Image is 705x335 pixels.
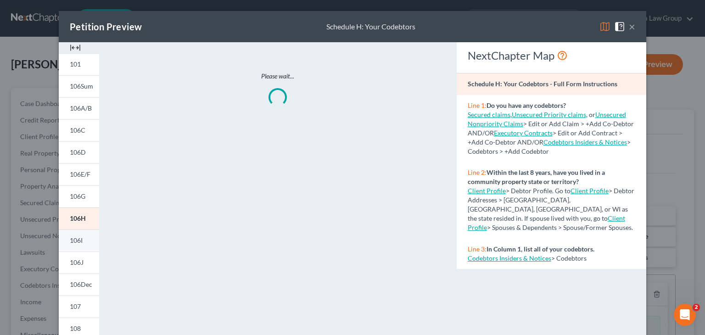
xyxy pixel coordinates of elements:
[70,60,81,68] span: 101
[70,324,81,332] span: 108
[70,236,83,244] span: 106I
[487,245,594,253] strong: In Column 1, list all of your codebtors.
[468,111,626,128] a: Unsecured Nonpriority Claims
[629,21,635,32] button: ×
[59,141,99,163] a: 106D
[70,82,93,90] span: 106Sum
[468,111,510,118] a: Secured claims
[468,138,631,155] span: > Codebtors > +Add Codebtor
[59,296,99,318] a: 107
[468,129,622,146] span: > Edit or Add Contract > +Add Co-Debtor AND/OR
[59,274,99,296] a: 106Dec
[614,21,625,32] img: help-close-5ba153eb36485ed6c1ea00a893f15db1cb9b99d6cae46e1a8edb6c62d00a1a76.svg
[70,258,84,266] span: 106J
[512,111,595,118] span: , or
[599,21,610,32] img: map-eea8200ae884c6f1103ae1953ef3d486a96c86aabb227e865a55264e3737af1f.svg
[468,187,506,195] a: Client Profile
[70,148,86,156] span: 106D
[138,72,418,81] p: Please wait...
[59,185,99,207] a: 106G
[70,280,92,288] span: 106Dec
[70,42,81,53] img: expand-e0f6d898513216a626fdd78e52531dac95497ffd26381d4c15ee2fc46db09dca.svg
[468,111,634,137] span: > Edit or Add Claim > +Add Co-Debtor AND/OR
[693,304,700,311] span: 2
[551,254,587,262] span: > Codebtors
[59,163,99,185] a: 106E/F
[543,138,627,146] a: Codebtors Insiders & Notices
[70,126,85,134] span: 106C
[512,111,586,118] a: Unsecured Priority claims
[468,187,571,195] span: > Debtor Profile. Go to
[468,80,617,88] strong: Schedule H: Your Codebtors - Full Form Instructions
[494,129,553,137] a: Executory Contracts
[59,53,99,75] a: 101
[59,229,99,251] a: 106I
[468,168,487,176] span: Line 2:
[59,75,99,97] a: 106Sum
[59,119,99,141] a: 106C
[571,187,609,195] a: Client Profile
[70,170,90,178] span: 106E/F
[468,254,551,262] a: Codebtors Insiders & Notices
[487,101,566,109] strong: Do you have any codebtors?
[70,214,86,222] span: 106H
[674,304,696,326] iframe: Intercom live chat
[70,20,142,33] div: Petition Preview
[326,22,415,32] div: Schedule H: Your Codebtors
[70,302,81,310] span: 107
[70,104,92,112] span: 106A/B
[70,192,85,200] span: 106G
[468,245,487,253] span: Line 3:
[59,97,99,119] a: 106A/B
[468,48,635,63] div: NextChapter Map
[59,251,99,274] a: 106J
[59,207,99,229] a: 106H
[468,111,512,118] span: ,
[468,168,605,185] strong: Within the last 8 years, have you lived in a community property state or territory?
[468,101,487,109] span: Line 1:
